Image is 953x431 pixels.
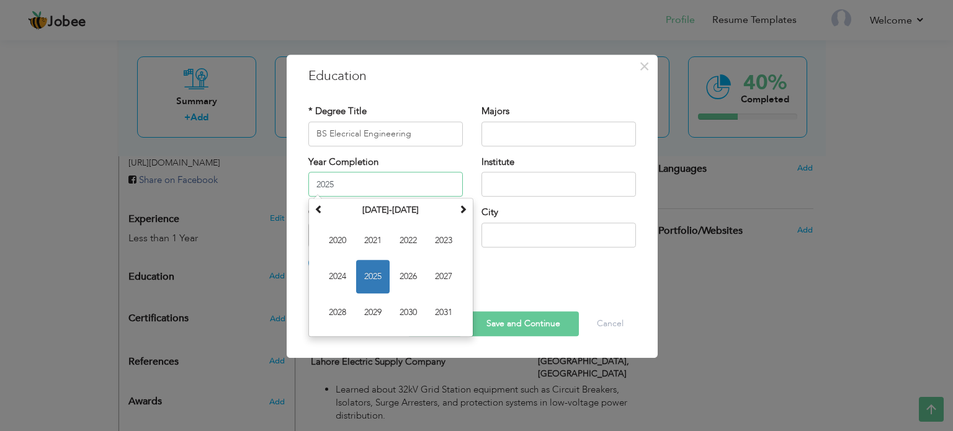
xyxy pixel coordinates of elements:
span: 2020 [321,224,354,257]
div: Add your educational degree. [128,264,285,289]
span: × [639,55,650,78]
span: 2025 [356,260,390,293]
button: Save and Continue [468,311,579,336]
th: Select Decade [326,201,455,220]
label: Majors [481,105,509,118]
span: 2021 [356,224,390,257]
span: 2024 [321,260,354,293]
label: Institute [481,156,514,169]
span: 2028 [321,296,354,329]
label: City [481,206,498,219]
span: Next Decade [459,205,467,213]
span: 2027 [427,260,460,293]
button: Cancel [584,311,636,336]
button: Close [635,56,655,76]
span: 2029 [356,296,390,329]
span: 2026 [391,260,425,293]
span: 2030 [391,296,425,329]
span: 2023 [427,224,460,257]
label: * Degree Title [308,105,367,118]
span: Previous Decade [315,205,323,213]
span: 2031 [427,296,460,329]
span: 2022 [391,224,425,257]
label: Year Completion [308,156,378,169]
h3: Education [308,67,636,86]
